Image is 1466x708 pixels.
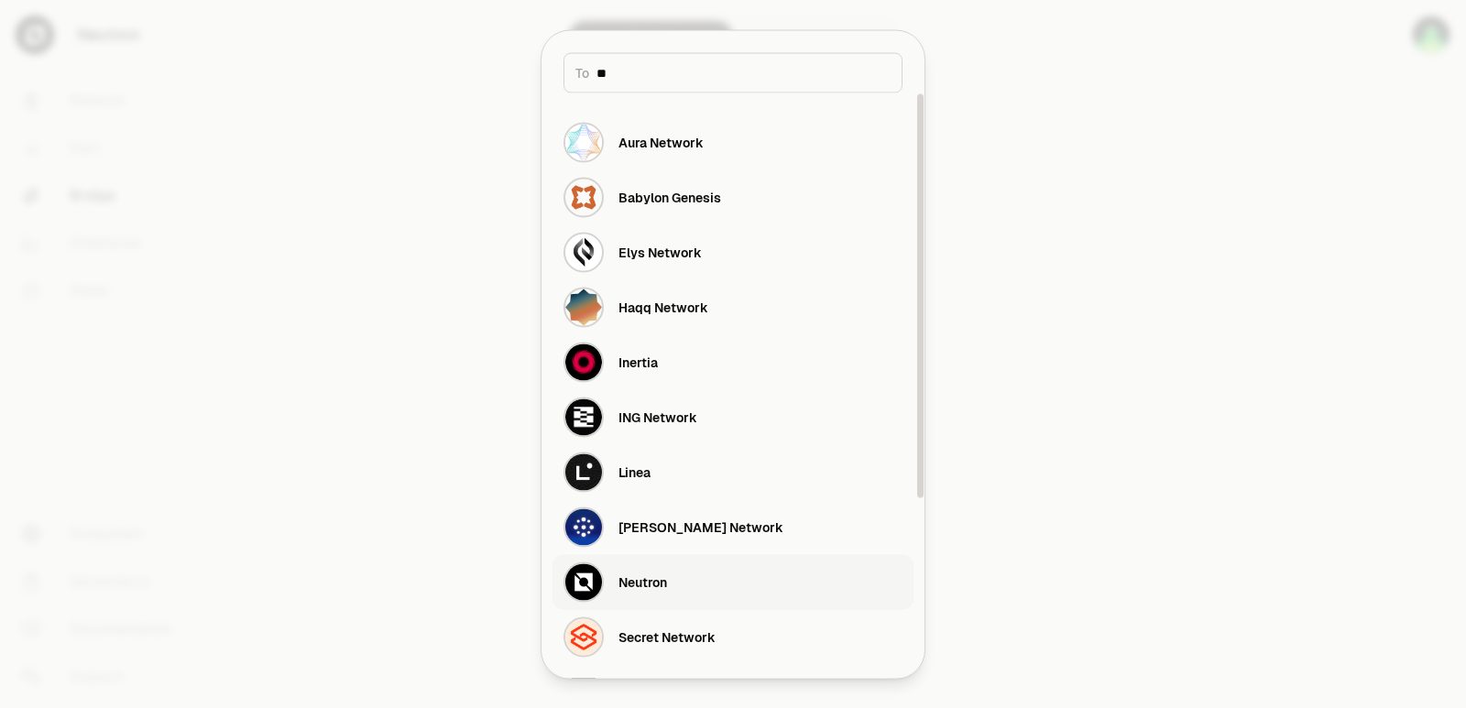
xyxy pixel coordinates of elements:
img: Elys Network Logo [563,232,604,272]
img: ING Network Logo [563,397,604,437]
div: Haqq Network [618,298,708,316]
button: ING Network LogoING Network [552,389,914,444]
img: Haqq Network Logo [563,287,604,327]
img: Linea Logo [563,452,604,492]
img: Inertia Logo [563,342,604,382]
div: Aura Network [618,133,704,151]
div: Linea [618,463,651,481]
div: Neutron [618,572,667,591]
img: Babylon Genesis Logo [563,177,604,217]
button: Aura Network LogoAura Network [552,114,914,169]
div: Elys Network [618,243,702,261]
button: Inertia LogoInertia [552,334,914,389]
span: To [575,63,589,82]
button: Babylon Genesis LogoBabylon Genesis [552,169,914,224]
div: ING Network [618,408,697,426]
button: Secret Network LogoSecret Network [552,609,914,664]
div: Inertia [618,353,658,371]
button: Elys Network LogoElys Network [552,224,914,279]
div: Babylon Genesis [618,188,721,206]
div: Secret Network [618,627,716,646]
button: Lum Network Logo[PERSON_NAME] Network [552,499,914,554]
img: Neutron Logo [563,561,604,602]
img: Secret Network Logo [563,616,604,657]
img: Lum Network Logo [563,506,604,547]
button: Haqq Network LogoHaqq Network [552,279,914,334]
img: Aura Network Logo [563,122,604,162]
div: [PERSON_NAME] Network [618,517,783,536]
button: Neutron LogoNeutron [552,554,914,609]
button: Linea LogoLinea [552,444,914,499]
